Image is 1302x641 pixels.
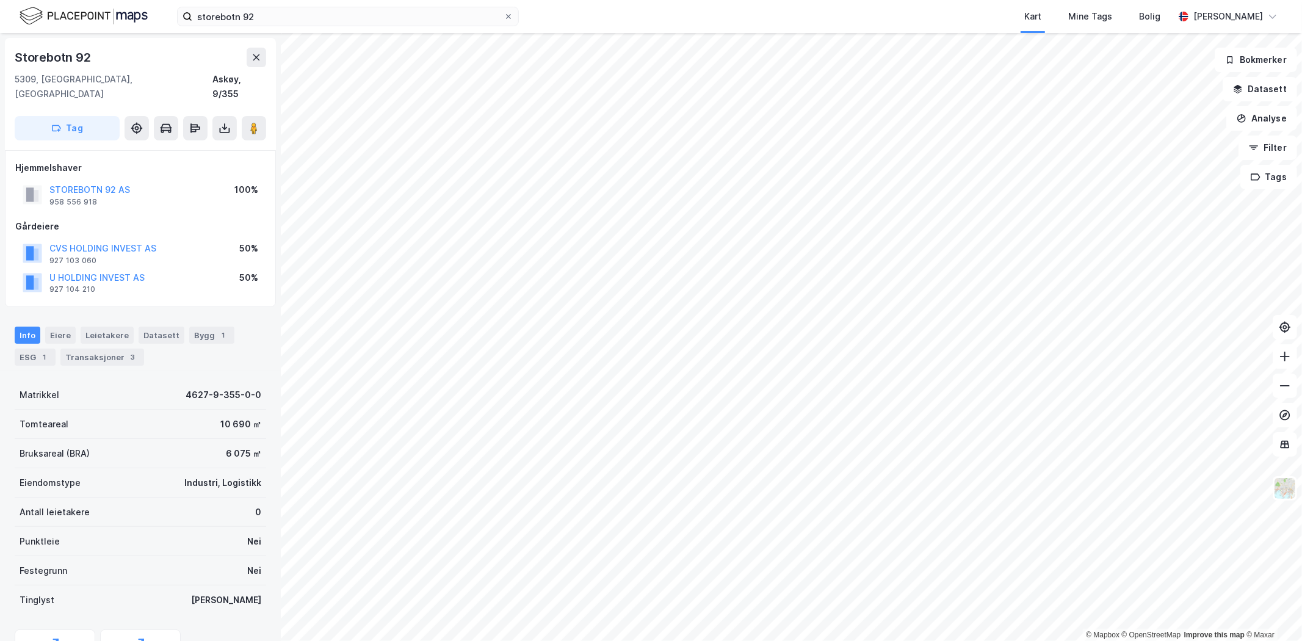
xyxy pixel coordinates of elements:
[1184,631,1245,639] a: Improve this map
[186,388,261,402] div: 4627-9-355-0-0
[1241,582,1302,641] iframe: Chat Widget
[212,72,266,101] div: Askøy, 9/355
[1139,9,1160,24] div: Bolig
[247,534,261,549] div: Nei
[15,349,56,366] div: ESG
[20,388,59,402] div: Matrikkel
[1193,9,1263,24] div: [PERSON_NAME]
[1226,106,1297,131] button: Analyse
[139,327,184,344] div: Datasett
[247,563,261,578] div: Nei
[1024,9,1041,24] div: Kart
[81,327,134,344] div: Leietakere
[49,284,95,294] div: 927 104 210
[20,505,90,520] div: Antall leietakere
[38,351,51,363] div: 1
[20,417,68,432] div: Tomteareal
[15,219,266,234] div: Gårdeiere
[184,476,261,490] div: Industri, Logistikk
[45,327,76,344] div: Eiere
[239,270,258,285] div: 50%
[1240,165,1297,189] button: Tags
[20,534,60,549] div: Punktleie
[60,349,144,366] div: Transaksjoner
[191,593,261,607] div: [PERSON_NAME]
[20,593,54,607] div: Tinglyst
[1068,9,1112,24] div: Mine Tags
[1122,631,1181,639] a: OpenStreetMap
[20,5,148,27] img: logo.f888ab2527a4732fd821a326f86c7f29.svg
[239,241,258,256] div: 50%
[20,563,67,578] div: Festegrunn
[1215,48,1297,72] button: Bokmerker
[49,256,96,266] div: 927 103 060
[1223,77,1297,101] button: Datasett
[15,116,120,140] button: Tag
[15,48,93,67] div: Storebotn 92
[49,197,97,207] div: 958 556 918
[226,446,261,461] div: 6 075 ㎡
[1273,477,1297,500] img: Z
[189,327,234,344] div: Bygg
[255,505,261,520] div: 0
[15,327,40,344] div: Info
[1241,582,1302,641] div: Kontrollprogram for chat
[1239,136,1297,160] button: Filter
[15,72,212,101] div: 5309, [GEOGRAPHIC_DATA], [GEOGRAPHIC_DATA]
[217,329,230,341] div: 1
[234,183,258,197] div: 100%
[15,161,266,175] div: Hjemmelshaver
[192,7,504,26] input: Søk på adresse, matrikkel, gårdeiere, leietakere eller personer
[20,476,81,490] div: Eiendomstype
[220,417,261,432] div: 10 690 ㎡
[1086,631,1119,639] a: Mapbox
[127,351,139,363] div: 3
[20,446,90,461] div: Bruksareal (BRA)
